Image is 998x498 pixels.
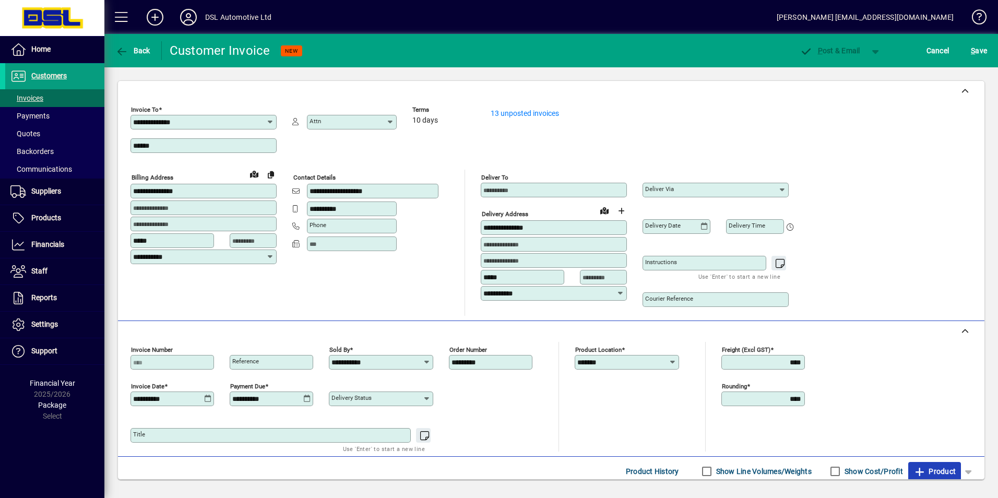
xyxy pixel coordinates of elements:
span: Staff [31,267,47,275]
span: Cancel [926,42,949,59]
a: Settings [5,312,104,338]
mat-label: Title [133,431,145,438]
span: Product History [626,463,679,480]
mat-label: Deliver via [645,185,674,193]
button: Product History [622,462,683,481]
button: Product [908,462,961,481]
mat-label: Delivery status [331,394,372,401]
button: Copy to Delivery address [263,166,279,183]
mat-label: Sold by [329,346,350,353]
mat-label: Rounding [722,383,747,390]
button: Cancel [924,41,952,60]
mat-label: Invoice To [131,106,159,113]
mat-label: Attn [310,117,321,125]
span: Customers [31,72,67,80]
a: Home [5,37,104,63]
mat-label: Phone [310,221,326,229]
mat-label: Deliver To [481,174,508,181]
span: Settings [31,320,58,328]
a: Staff [5,258,104,284]
app-page-header-button: Back [104,41,162,60]
mat-hint: Use 'Enter' to start a new line [343,443,425,455]
span: Suppliers [31,187,61,195]
button: Add [138,8,172,27]
span: Quotes [10,129,40,138]
span: Home [31,45,51,53]
button: Post & Email [794,41,865,60]
span: Invoices [10,94,43,102]
span: Terms [412,106,475,113]
a: Payments [5,107,104,125]
mat-label: Instructions [645,258,677,266]
mat-hint: Use 'Enter' to start a new line [698,270,780,282]
div: Customer Invoice [170,42,270,59]
span: S [971,46,975,55]
a: View on map [596,202,613,219]
a: Reports [5,285,104,311]
a: Backorders [5,143,104,160]
span: Financials [31,240,64,248]
span: NEW [285,48,298,54]
mat-label: Invoice date [131,383,164,390]
span: Backorders [10,147,54,156]
mat-label: Courier Reference [645,295,693,302]
mat-label: Payment due [230,383,265,390]
label: Show Line Volumes/Weights [714,466,812,477]
span: ave [971,42,987,59]
button: Back [113,41,153,60]
mat-label: Order number [449,346,487,353]
span: Reports [31,293,57,302]
span: Package [38,401,66,409]
span: Product [913,463,956,480]
mat-label: Product location [575,346,622,353]
mat-label: Delivery date [645,222,681,229]
label: Show Cost/Profit [842,466,903,477]
a: Suppliers [5,179,104,205]
button: Profile [172,8,205,27]
button: Choose address [613,203,629,219]
div: [PERSON_NAME] [EMAIL_ADDRESS][DOMAIN_NAME] [777,9,954,26]
button: Save [968,41,990,60]
span: Support [31,347,57,355]
a: Quotes [5,125,104,143]
a: Knowledge Base [964,2,985,36]
a: Financials [5,232,104,258]
a: Support [5,338,104,364]
div: DSL Automotive Ltd [205,9,271,26]
span: P [818,46,823,55]
mat-label: Invoice number [131,346,173,353]
span: Financial Year [30,379,75,387]
a: Communications [5,160,104,178]
mat-label: Delivery time [729,222,765,229]
a: View on map [246,165,263,182]
a: 13 unposted invoices [491,109,559,117]
span: Products [31,214,61,222]
span: 10 days [412,116,438,125]
a: Products [5,205,104,231]
mat-label: Reference [232,358,259,365]
span: Back [115,46,150,55]
span: ost & Email [800,46,860,55]
span: Communications [10,165,72,173]
mat-label: Freight (excl GST) [722,346,770,353]
span: Payments [10,112,50,120]
a: Invoices [5,89,104,107]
